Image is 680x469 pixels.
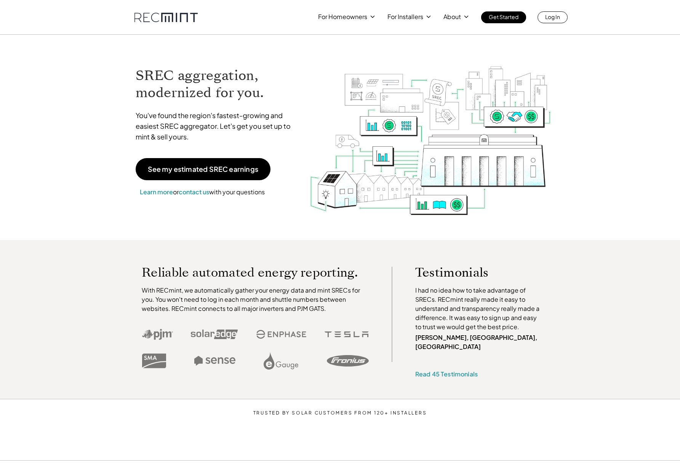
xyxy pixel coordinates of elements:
[179,188,209,196] a: contact us
[489,11,518,22] p: Get Started
[415,333,543,351] p: [PERSON_NAME], [GEOGRAPHIC_DATA], [GEOGRAPHIC_DATA]
[142,267,369,278] p: Reliable automated energy reporting.
[415,370,478,378] a: Read 45 Testimonials
[545,11,560,22] p: Log In
[538,11,568,23] a: Log In
[415,267,529,278] p: Testimonials
[140,188,173,196] a: Learn more
[387,11,423,22] p: For Installers
[148,166,258,173] p: See my estimated SREC earnings
[136,110,298,142] p: You've found the region's fastest-growing and easiest SREC aggregator. Let's get you set up to mi...
[481,11,526,23] a: Get Started
[142,286,369,313] p: With RECmint, we automatically gather your energy data and mint SRECs for you. You won't need to ...
[136,67,298,101] h1: SREC aggregation, modernized for you.
[136,158,270,180] a: See my estimated SREC earnings
[136,187,269,197] p: or with your questions
[309,46,552,217] img: RECmint value cycle
[443,11,461,22] p: About
[230,410,450,416] p: TRUSTED BY SOLAR CUSTOMERS FROM 120+ INSTALLERS
[318,11,367,22] p: For Homeowners
[415,286,543,331] p: I had no idea how to take advantage of SRECs. RECmint really made it easy to understand and trans...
